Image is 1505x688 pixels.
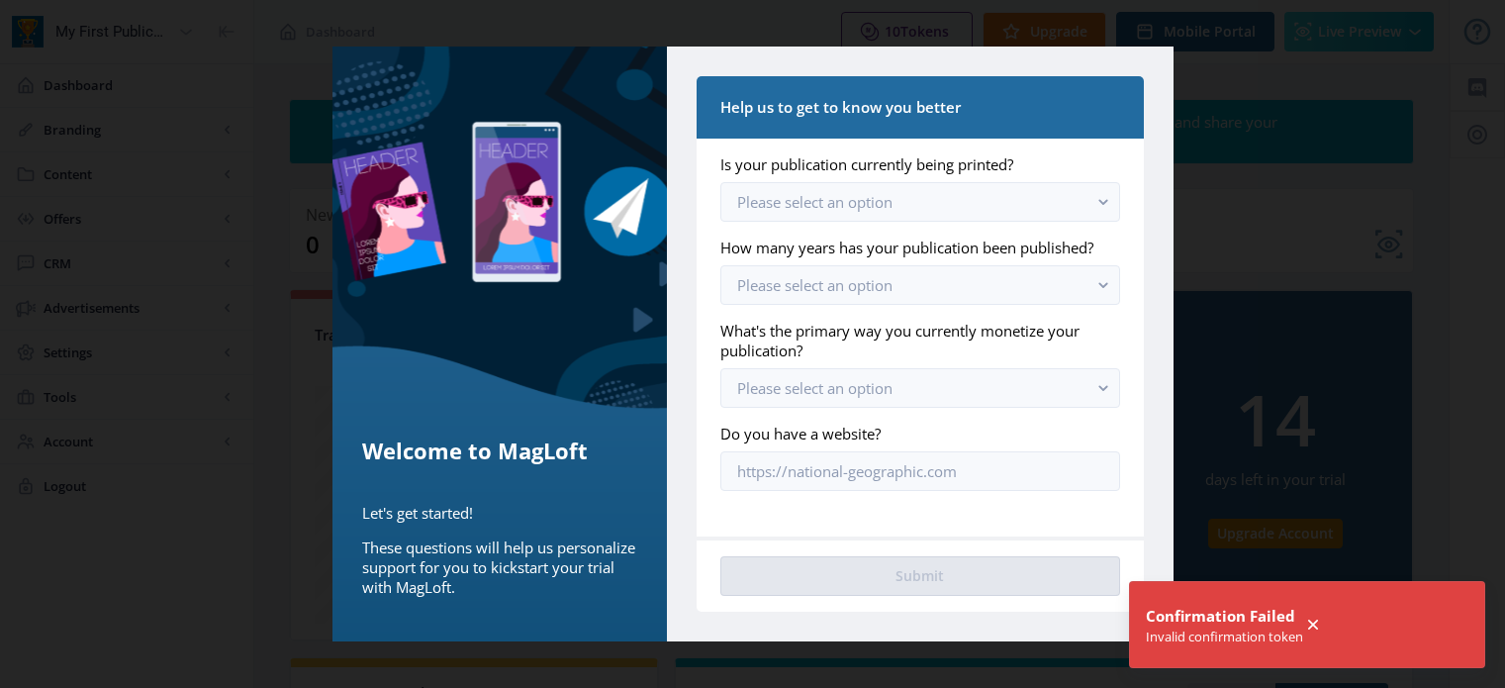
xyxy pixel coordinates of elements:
button: Submit [720,556,1119,596]
span: Please select an option [737,192,893,212]
label: Do you have a website? [720,424,1103,443]
label: How many years has your publication been published? [720,238,1103,257]
span: Please select an option [737,275,893,295]
div: Confirmation Failed [1146,604,1303,628]
button: Please select an option [720,368,1119,408]
span: Please select an option [737,378,893,398]
h5: Welcome to MagLoft [362,435,638,466]
label: Is your publication currently being printed? [720,154,1103,174]
p: Let's get started! [362,503,638,523]
div: Invalid confirmation token [1146,628,1303,645]
button: Please select an option [720,182,1119,222]
p: These questions will help us personalize support for you to kickstart your trial with MagLoft. [362,538,638,597]
label: What's the primary way you currently monetize your publication? [720,321,1103,360]
input: https://national-geographic.com [720,451,1119,491]
button: Please select an option [720,265,1119,305]
nb-card-header: Help us to get to know you better [697,76,1143,139]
